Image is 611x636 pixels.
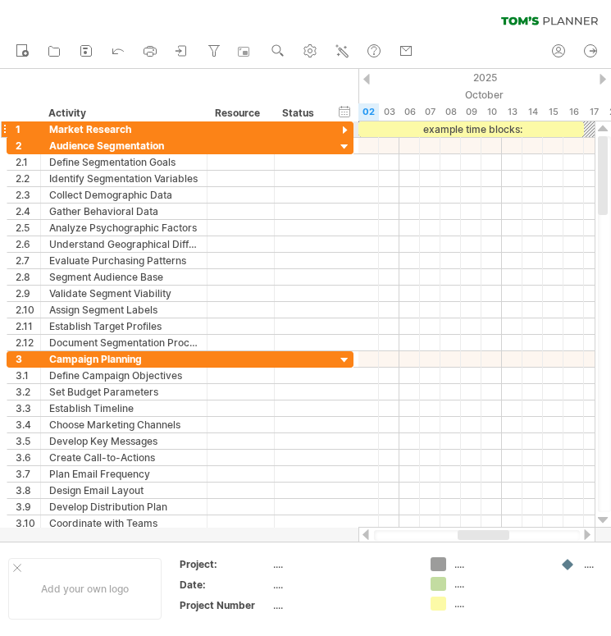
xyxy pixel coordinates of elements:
div: Validate Segment Viability [49,286,198,301]
div: Design Email Layout [49,483,198,498]
div: 2.11 [16,318,40,334]
div: 2.4 [16,204,40,219]
div: 3.4 [16,417,40,432]
div: .... [454,557,544,571]
div: 1 [16,121,40,137]
div: Friday, 17 October 2025 [584,103,604,121]
div: 3.1 [16,368,40,383]
div: Thursday, 16 October 2025 [563,103,584,121]
div: 2.10 [16,302,40,318]
div: Assign Segment Labels [49,302,198,318]
div: Segment Audience Base [49,269,198,285]
div: Identify Segmentation Variables [49,171,198,186]
div: Wednesday, 8 October 2025 [440,103,461,121]
div: Collect Demographic Data [49,187,198,203]
div: Plan Email Frequency [49,466,198,482]
div: 3.10 [16,515,40,531]
div: Thursday, 2 October 2025 [358,103,379,121]
div: Monday, 6 October 2025 [399,103,420,121]
div: Date: [180,578,270,592]
div: 2.12 [16,335,40,350]
div: Add your own logo [8,558,162,620]
div: Define Segmentation Goals [49,154,198,170]
div: example time blocks: [358,121,584,137]
div: Market Research [49,121,198,137]
div: 3 [16,351,40,367]
div: 3.7 [16,466,40,482]
div: .... [454,597,544,611]
div: .... [273,557,411,571]
div: 2.8 [16,269,40,285]
div: .... [454,577,544,591]
div: 2.1 [16,154,40,170]
div: Understand Geographical Differences [49,236,198,252]
div: Analyze Psychographic Factors [49,220,198,236]
div: Create Call-to-Actions [49,450,198,465]
div: 2.9 [16,286,40,301]
div: Define Campaign Objectives [49,368,198,383]
div: 3.9 [16,499,40,515]
div: Establish Target Profiles [49,318,198,334]
div: Friday, 10 October 2025 [481,103,502,121]
div: 2.6 [16,236,40,252]
div: Thursday, 9 October 2025 [461,103,481,121]
div: 3.3 [16,400,40,416]
div: Status [282,105,318,121]
div: 2.3 [16,187,40,203]
div: Develop Distribution Plan [49,499,198,515]
div: .... [273,578,411,592]
div: 3.5 [16,433,40,449]
div: Document Segmentation Process [49,335,198,350]
div: Develop Key Messages [49,433,198,449]
div: Tuesday, 7 October 2025 [420,103,440,121]
div: Friday, 3 October 2025 [379,103,399,121]
div: 3.6 [16,450,40,465]
div: 2.5 [16,220,40,236]
div: .... [273,598,411,612]
div: Set Budget Parameters [49,384,198,400]
div: Activity [48,105,198,121]
div: Choose Marketing Channels [49,417,198,432]
div: Project: [180,557,270,571]
div: Evaluate Purchasing Patterns [49,253,198,268]
div: 2 [16,138,40,153]
div: Project Number [180,598,270,612]
div: Audience Segmentation [49,138,198,153]
div: Monday, 13 October 2025 [502,103,522,121]
div: 2.2 [16,171,40,186]
div: 3.2 [16,384,40,400]
div: 2.7 [16,253,40,268]
div: Coordinate with Teams [49,515,198,531]
div: Campaign Planning [49,351,198,367]
div: Wednesday, 15 October 2025 [543,103,563,121]
div: Resource [215,105,265,121]
div: Tuesday, 14 October 2025 [522,103,543,121]
div: 3.8 [16,483,40,498]
div: Establish Timeline [49,400,198,416]
div: Gather Behavioral Data [49,204,198,219]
